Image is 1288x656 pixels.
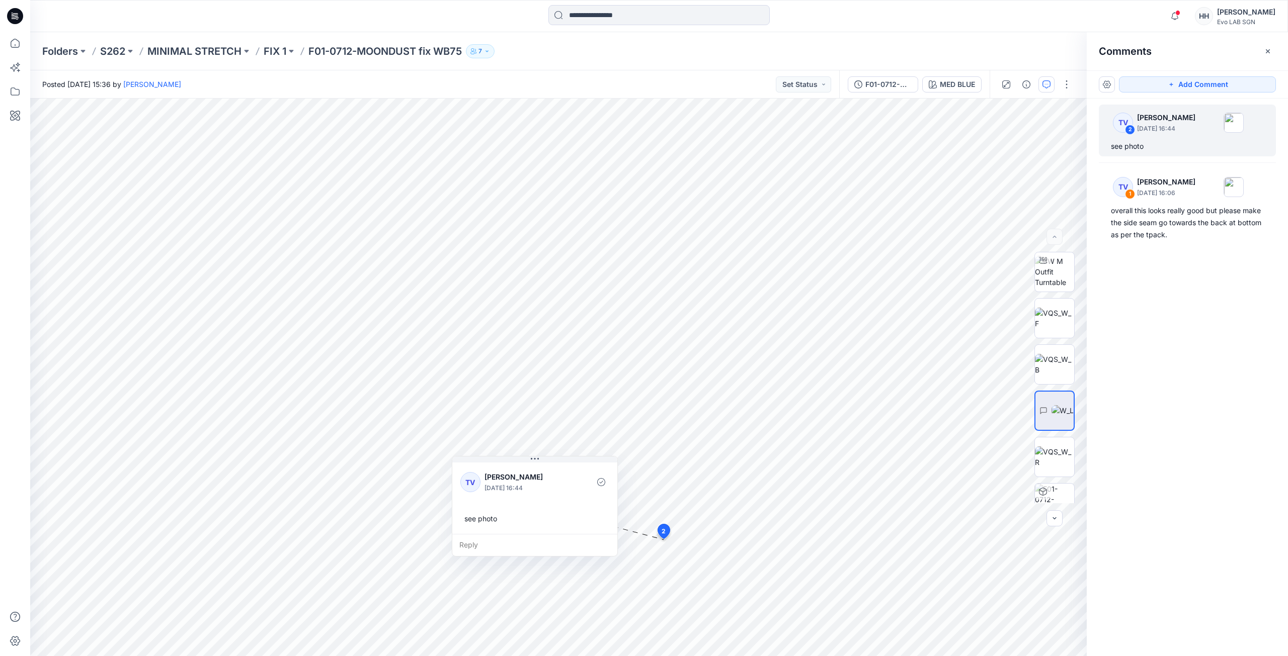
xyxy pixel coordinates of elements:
a: Folders [42,44,78,58]
a: [PERSON_NAME] [123,80,181,88]
p: [PERSON_NAME] [1137,176,1195,188]
button: Details [1018,76,1034,92]
button: 7 [466,44,495,58]
p: [DATE] 16:06 [1137,188,1195,198]
div: F01-0712-MOONDUST fix WB75 [865,79,912,90]
div: Evo LAB SGN [1217,18,1275,26]
p: [DATE] 16:44 [1137,124,1195,134]
p: [PERSON_NAME] [1137,112,1195,124]
div: TV [460,472,480,492]
img: VQS_W_F [1035,308,1074,329]
button: MED BLUE [922,76,982,92]
img: W_L [1052,405,1074,416]
h2: Comments [1099,45,1152,57]
div: MED BLUE [940,79,975,90]
div: see photo [1111,140,1264,152]
a: S262 [100,44,125,58]
div: Reply [452,534,617,556]
p: [PERSON_NAME] [485,471,567,483]
div: overall this looks really good but please make the side seam go towards the back at bottom as per... [1111,205,1264,241]
img: VQS_W_B [1035,354,1074,375]
a: FIX 1 [264,44,286,58]
div: HH [1195,7,1213,25]
p: [DATE] 16:44 [485,483,567,493]
button: Add Comment [1119,76,1276,92]
div: TV [1113,177,1133,197]
div: 2 [1125,125,1135,135]
span: 2 [662,527,666,536]
div: TV [1113,113,1133,133]
p: F01-0712-MOONDUST fix WB75 [308,44,462,58]
button: F01-0712-MOONDUST fix WB75 [848,76,918,92]
img: F01-0712-MOONDUST fix WB75 MED BLUE [1035,484,1074,523]
span: Posted [DATE] 15:36 by [42,79,181,89]
img: BW M Outfit Turntable [1035,256,1074,288]
div: [PERSON_NAME] [1217,6,1275,18]
div: 1 [1125,189,1135,199]
img: VQS_W_R [1035,446,1074,467]
div: see photo [460,509,609,528]
p: 7 [478,46,482,57]
a: MINIMAL STRETCH [147,44,242,58]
